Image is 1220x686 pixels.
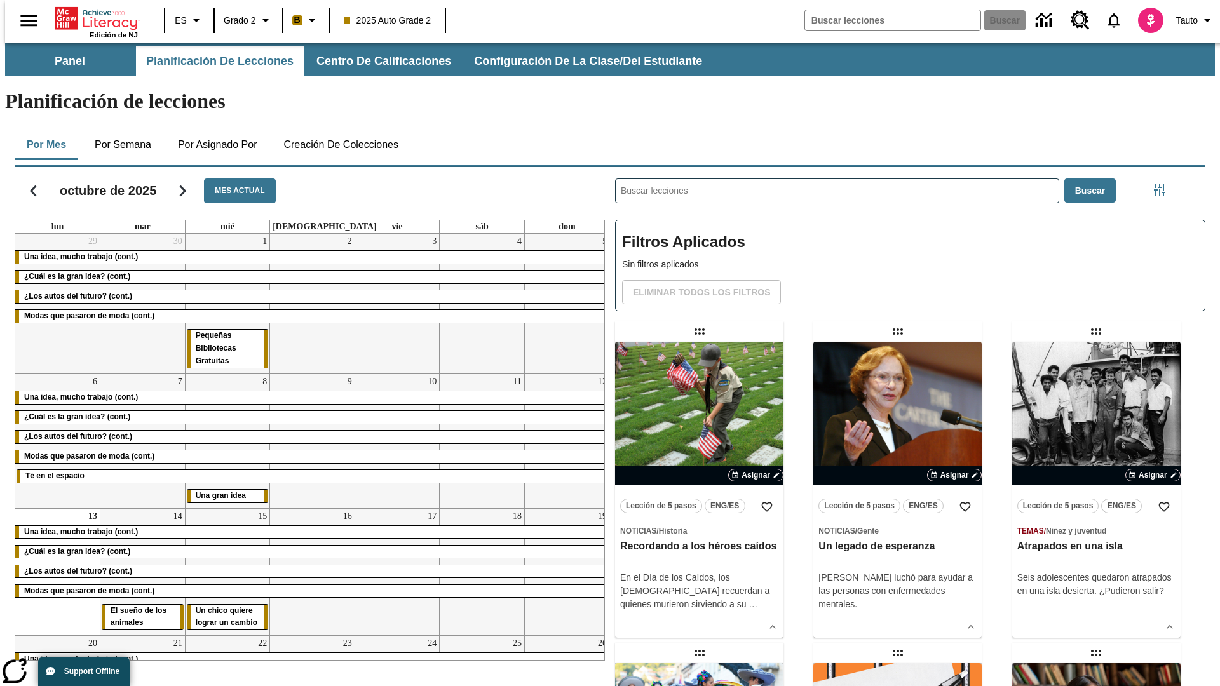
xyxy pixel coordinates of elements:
span: Planificación de lecciones [146,54,294,69]
span: ES [175,14,187,27]
div: Una idea, mucho trabajo (cont.) [15,391,609,404]
div: ¿Los autos del futuro? (cont.) [15,431,609,443]
td: 10 de octubre de 2025 [355,373,440,508]
a: 1 de octubre de 2025 [260,234,269,249]
button: Seguir [166,175,199,207]
span: ¿Los autos del futuro? (cont.) [24,432,132,441]
button: Asignar Elegir fechas [728,469,783,481]
span: B [294,12,301,28]
h3: Atrapados en una isla [1017,540,1176,553]
div: Lección arrastrable: Un legado de esperanza [888,321,908,342]
a: 13 de octubre de 2025 [86,509,100,524]
button: Ver más [1160,617,1179,636]
a: 19 de octubre de 2025 [595,509,609,524]
div: Lección arrastrable: ¡Que viva el Cinco de Mayo! [689,643,710,663]
div: Modas que pasaron de moda (cont.) [15,585,609,598]
button: Support Offline [38,657,130,686]
span: Support Offline [64,667,119,676]
a: 15 de octubre de 2025 [255,509,269,524]
img: avatar image [1138,8,1163,33]
div: Filtros Aplicados [615,220,1205,311]
div: En el Día de los Caídos, los [DEMOGRAPHIC_DATA] recuerdan a quienes murieron sirviendo a su [620,571,778,611]
button: Lección de 5 pasos [818,499,900,513]
a: lunes [49,220,66,233]
div: ¿Cuál es la gran idea? (cont.) [15,411,609,424]
span: Noticias [620,527,656,535]
button: Creación de colecciones [273,130,409,160]
div: Una idea, mucho trabajo (cont.) [15,526,609,539]
button: Lección de 5 pasos [620,499,702,513]
span: ¿Cuál es la gran idea? (cont.) [24,412,130,421]
a: miércoles [218,220,237,233]
a: 30 de septiembre de 2025 [171,234,185,249]
span: Centro de calificaciones [316,54,451,69]
span: … [749,599,757,609]
span: ENG/ES [1108,499,1136,513]
span: Panel [55,54,85,69]
button: Añadir a mis Favoritas [954,495,977,518]
td: 2 de octubre de 2025 [270,234,355,373]
a: 2 de octubre de 2025 [345,234,355,249]
div: Lección arrastrable: La libertad de escribir [888,643,908,663]
span: Grado 2 [224,14,256,27]
span: Historia [659,527,688,535]
button: Boost El color de la clase es anaranjado claro. Cambiar el color de la clase. [287,9,325,32]
a: 3 de octubre de 2025 [430,234,439,249]
button: Regresar [17,175,50,207]
span: ¿Cuál es la gran idea? (cont.) [24,272,130,281]
a: sábado [473,220,491,233]
a: Centro de información [1028,3,1063,38]
td: 30 de septiembre de 2025 [100,234,186,373]
a: 12 de octubre de 2025 [595,374,609,389]
button: Lenguaje: ES, Selecciona un idioma [169,9,210,32]
td: 11 de octubre de 2025 [440,373,525,508]
a: 5 de octubre de 2025 [600,234,609,249]
span: Un chico quiere lograr un cambio [196,606,257,628]
span: Una idea, mucho trabajo (cont.) [24,393,138,401]
div: Té en el espacio [17,470,608,483]
a: 4 de octubre de 2025 [515,234,524,249]
a: 20 de octubre de 2025 [86,636,100,651]
a: 16 de octubre de 2025 [341,509,355,524]
div: Un chico quiere lograr un cambio [187,605,269,630]
span: Temas [1017,527,1044,535]
span: 2025 Auto Grade 2 [344,14,431,27]
span: Modas que pasaron de moda (cont.) [24,586,154,595]
span: Tema: Noticias/Gente [818,524,977,537]
span: Niñez y juventud [1046,527,1106,535]
button: ENG/ES [705,499,745,513]
td: 9 de octubre de 2025 [270,373,355,508]
a: 17 de octubre de 2025 [425,509,439,524]
td: 18 de octubre de 2025 [440,508,525,636]
td: 13 de octubre de 2025 [15,508,100,636]
span: Tema: Temas/Niñez y juventud [1017,524,1176,537]
h3: Recordando a los héroes caídos [620,540,778,553]
span: Tema: Noticias/Historia [620,524,778,537]
button: Planificación de lecciones [136,46,304,76]
td: 12 de octubre de 2025 [524,373,609,508]
span: Una idea, mucho trabajo (cont.) [24,654,138,663]
button: Grado: Grado 2, Elige un grado [219,9,278,32]
a: Portada [55,6,138,31]
div: Modas que pasaron de moda (cont.) [15,310,609,323]
div: Subbarra de navegación [5,46,714,76]
button: Ver más [763,617,782,636]
span: Una idea, mucho trabajo (cont.) [24,252,138,261]
button: Asignar Elegir fechas [1125,469,1181,481]
button: Añadir a mis Favoritas [1153,495,1176,518]
div: ¿Cuál es la gran idea? (cont.) [15,546,609,558]
a: 18 de octubre de 2025 [510,509,524,524]
button: Perfil/Configuración [1171,9,1220,32]
button: Ver más [961,617,980,636]
div: Seis adolescentes quedaron atrapados en una isla desierta. ¿Pudieron salir? [1017,571,1176,598]
td: 8 de octubre de 2025 [185,373,270,508]
span: Noticias [818,527,855,535]
a: Centro de recursos, Se abrirá en una pestaña nueva. [1063,3,1097,37]
div: lesson details [813,342,982,638]
button: Asignar Elegir fechas [927,469,982,481]
div: El sueño de los animales [102,605,184,630]
div: Portada [55,4,138,39]
button: Escoja un nuevo avatar [1130,4,1171,37]
td: 5 de octubre de 2025 [524,234,609,373]
span: ¿Los autos del futuro? (cont.) [24,292,132,300]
